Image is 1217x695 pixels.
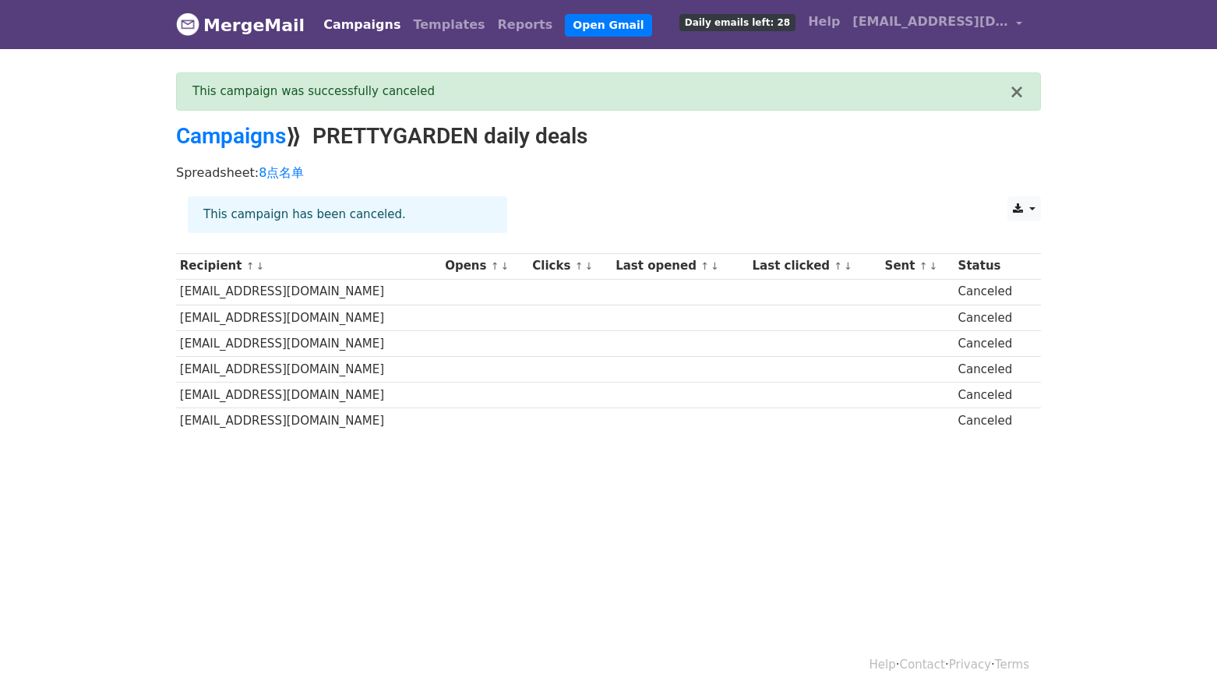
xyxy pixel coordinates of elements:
a: 8点名单 [259,165,304,180]
a: ↑ [246,260,255,272]
a: Terms [995,658,1029,672]
a: MergeMail [176,9,305,41]
td: Canceled [954,383,1032,408]
span: [EMAIL_ADDRESS][DOMAIN_NAME] [852,12,1008,31]
a: Contact [900,658,945,672]
th: Recipient [176,253,441,279]
td: [EMAIL_ADDRESS][DOMAIN_NAME] [176,305,441,330]
div: This campaign was successfully canceled [192,83,1009,101]
a: Templates [407,9,491,41]
a: Help [802,6,846,37]
td: [EMAIL_ADDRESS][DOMAIN_NAME] [176,330,441,356]
a: ↓ [844,260,852,272]
th: Sent [881,253,954,279]
a: Open Gmail [565,14,651,37]
td: [EMAIL_ADDRESS][DOMAIN_NAME] [176,356,441,382]
a: Campaigns [176,123,286,149]
td: Canceled [954,356,1032,382]
span: Daily emails left: 28 [679,14,795,31]
td: Canceled [954,305,1032,330]
a: [EMAIL_ADDRESS][DOMAIN_NAME] [846,6,1028,43]
td: Canceled [954,279,1032,305]
a: ↑ [834,260,842,272]
a: ↓ [929,260,937,272]
td: Canceled [954,330,1032,356]
a: Daily emails left: 28 [673,6,802,37]
th: Last clicked [749,253,881,279]
a: ↓ [584,260,593,272]
a: Campaigns [317,9,407,41]
a: Help [870,658,896,672]
img: MergeMail logo [176,12,199,36]
a: ↓ [500,260,509,272]
h2: ⟫ PRETTYGARDEN daily deals [176,123,1041,150]
a: ↑ [919,260,928,272]
a: ↓ [256,260,264,272]
th: Opens [441,253,528,279]
th: Status [954,253,1032,279]
div: This campaign has been canceled. [188,196,507,233]
button: × [1009,83,1025,101]
a: ↑ [575,260,584,272]
th: Last opened [612,253,748,279]
td: [EMAIL_ADDRESS][DOMAIN_NAME] [176,383,441,408]
a: ↑ [700,260,709,272]
td: [EMAIL_ADDRESS][DOMAIN_NAME] [176,408,441,434]
p: Spreadsheet: [176,164,1041,181]
a: Reports [492,9,559,41]
a: ↑ [491,260,499,272]
td: Canceled [954,408,1032,434]
a: ↓ [711,260,719,272]
td: [EMAIL_ADDRESS][DOMAIN_NAME] [176,279,441,305]
th: Clicks [529,253,612,279]
a: Privacy [949,658,991,672]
